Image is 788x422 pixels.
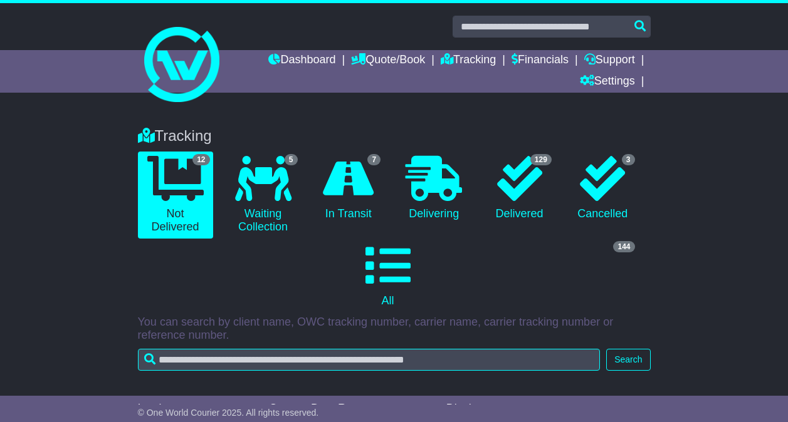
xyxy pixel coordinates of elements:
[138,152,213,239] a: 12 Not Delivered
[226,152,301,239] a: 5 Waiting Collection
[441,50,496,71] a: Tracking
[567,152,638,225] a: 3 Cancelled
[512,50,569,71] a: Financials
[367,154,381,165] span: 7
[580,71,635,93] a: Settings
[446,402,514,416] div: Display
[192,154,209,165] span: 12
[269,402,431,416] div: Custom Date Range
[313,152,384,225] a: 7 In Transit
[396,152,471,225] a: Delivering
[132,127,657,145] div: Tracking
[138,408,319,418] span: © One World Courier 2025. All rights reserved.
[484,152,555,225] a: 129 Delivered
[622,154,635,165] span: 3
[351,50,425,71] a: Quote/Book
[285,154,298,165] span: 5
[138,402,257,416] div: Invoice
[138,316,651,342] p: You can search by client name, OWC tracking number, carrier name, carrier tracking number or refe...
[606,349,650,371] button: Search
[138,239,638,312] a: 144 All
[268,50,335,71] a: Dashboard
[584,50,635,71] a: Support
[530,154,552,165] span: 129
[613,241,634,252] span: 144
